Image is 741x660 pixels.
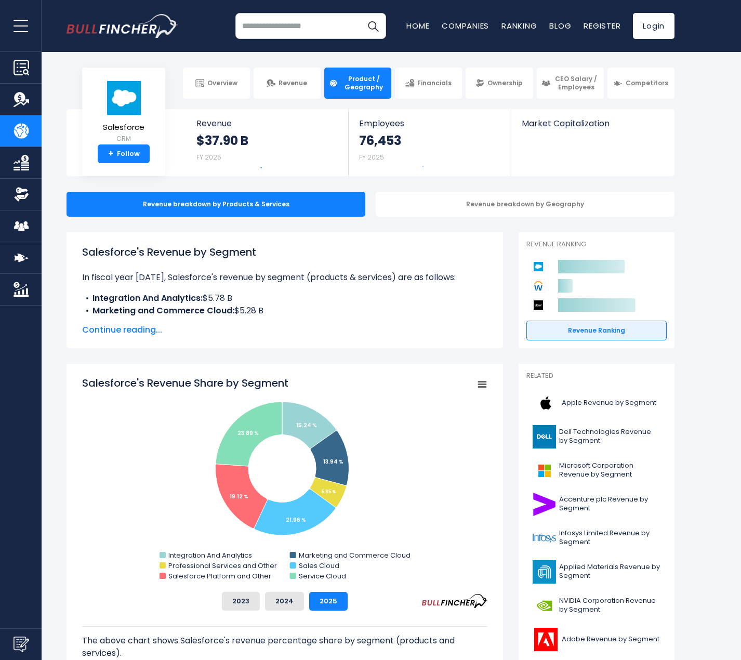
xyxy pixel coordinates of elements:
span: Adobe Revenue by Segment [562,635,659,644]
a: Apple Revenue by Segment [526,389,667,417]
a: Dell Technologies Revenue by Segment [526,423,667,451]
span: Infosys Limited Revenue by Segment [559,529,660,547]
small: CRM [103,134,144,143]
a: Microsoft Corporation Revenue by Segment [526,456,667,485]
li: $5.28 B [82,305,487,317]
img: Workday competitors logo [532,279,545,293]
span: Competitors [626,79,668,87]
p: In fiscal year [DATE], Salesforce's revenue by segment (products & services) are as follows: [82,271,487,284]
b: Integration And Analytics: [92,292,203,304]
tspan: Salesforce's Revenue Share by Segment [82,376,288,390]
a: Login [633,13,674,39]
a: Revenue [254,68,321,99]
small: FY 2025 [359,153,384,162]
img: AMAT logo [533,560,556,584]
tspan: 21.96 % [286,516,306,524]
p: The above chart shows Salesforce's revenue percentage share by segment (products and services). [82,635,487,659]
tspan: 19.12 % [230,493,248,500]
a: Ranking [501,20,537,31]
a: Revenue $37.90 B FY 2025 [186,109,349,176]
span: Dell Technologies Revenue by Segment [559,428,660,445]
a: Salesforce CRM [102,80,145,145]
a: Go to homepage [67,14,178,38]
p: Revenue Ranking [526,240,667,249]
text: Marketing and Commerce Cloud [299,550,411,560]
button: 2024 [265,592,304,611]
span: Market Capitalization [522,118,663,128]
a: Product / Geography [324,68,391,99]
span: NVIDIA Corporation Revenue by Segment [559,597,660,614]
img: ADBE logo [533,628,559,651]
svg: Salesforce's Revenue Share by Segment [82,376,487,584]
a: +Follow [98,144,150,163]
a: Overview [183,68,250,99]
img: AAPL logo [533,391,559,415]
span: Financials [417,79,452,87]
a: NVIDIA Corporation Revenue by Segment [526,591,667,620]
a: Employees 76,453 FY 2025 [349,109,510,176]
a: Competitors [607,68,674,99]
div: Revenue breakdown by Products & Services [67,192,365,217]
img: DELL logo [533,425,556,448]
button: 2025 [309,592,348,611]
li: $5.78 B [82,292,487,305]
strong: + [108,149,113,159]
span: Overview [207,79,237,87]
h1: Salesforce's Revenue by Segment [82,244,487,260]
img: Salesforce competitors logo [532,260,545,273]
strong: 76,453 [359,133,401,149]
img: Uber Technologies competitors logo [532,298,545,312]
tspan: 23.89 % [237,429,259,437]
span: Ownership [487,79,523,87]
a: Companies [442,20,489,31]
a: Applied Materials Revenue by Segment [526,558,667,586]
span: Revenue [279,79,307,87]
a: Revenue Ranking [526,321,667,340]
img: MSFT logo [533,459,556,482]
img: ACN logo [533,493,556,516]
a: Adobe Revenue by Segment [526,625,667,654]
text: Service Cloud [299,571,346,581]
a: Blog [549,20,571,31]
img: Ownership [14,187,29,202]
text: Integration And Analytics [168,550,252,560]
button: 2023 [222,592,260,611]
a: Financials [395,68,462,99]
small: FY 2025 [196,153,221,162]
a: Ownership [466,68,533,99]
span: CEO Salary / Employees [553,75,599,91]
span: Revenue [196,118,338,128]
text: Salesforce Platform and Other [168,571,271,581]
span: Applied Materials Revenue by Segment [559,563,660,580]
span: Accenture plc Revenue by Segment [559,495,660,513]
strong: $37.90 B [196,133,248,149]
tspan: 15.24 % [296,421,317,429]
a: Accenture plc Revenue by Segment [526,490,667,519]
a: Market Capitalization [511,109,673,146]
span: Microsoft Corporation Revenue by Segment [559,461,660,479]
span: Salesforce [103,123,144,132]
text: Sales Cloud [299,561,339,571]
tspan: 5.85 % [322,490,336,495]
button: Search [360,13,386,39]
a: Infosys Limited Revenue by Segment [526,524,667,552]
text: Professional Services and Other [168,561,277,571]
span: Product / Geography [341,75,387,91]
img: INFY logo [533,526,556,550]
a: CEO Salary / Employees [537,68,604,99]
span: Employees [359,118,500,128]
img: NVDA logo [533,594,556,617]
p: Related [526,372,667,380]
tspan: 13.94 % [323,458,343,466]
span: Apple Revenue by Segment [562,399,656,407]
div: Revenue breakdown by Geography [376,192,674,217]
img: bullfincher logo [67,14,178,38]
span: Continue reading... [82,324,487,336]
a: Register [584,20,620,31]
b: Marketing and Commerce Cloud: [92,305,234,316]
a: Home [406,20,429,31]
